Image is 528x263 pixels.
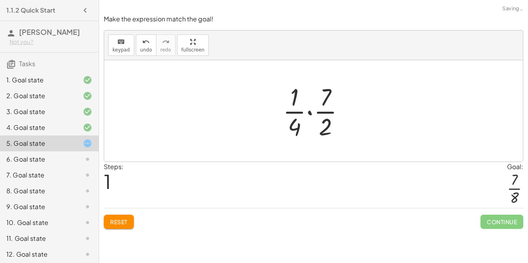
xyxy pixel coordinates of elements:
[83,186,92,196] i: Task not started.
[6,91,70,101] div: 2. Goal state
[83,202,92,212] i: Task not started.
[110,218,128,225] span: Reset
[6,234,70,243] div: 11. Goal state
[6,6,55,15] h4: 1.1.2 Quick Start
[83,107,92,116] i: Task finished and correct.
[83,139,92,148] i: Task started.
[83,75,92,85] i: Task finished and correct.
[140,47,152,53] span: undo
[83,123,92,132] i: Task finished and correct.
[112,47,130,53] span: keypad
[83,234,92,243] i: Task not started.
[104,215,134,229] button: Reset
[19,27,80,36] span: [PERSON_NAME]
[162,37,170,47] i: redo
[6,107,70,116] div: 3. Goal state
[6,218,70,227] div: 10. Goal state
[156,34,175,56] button: redoredo
[6,186,70,196] div: 8. Goal state
[160,47,171,53] span: redo
[19,59,35,68] span: Tasks
[136,34,156,56] button: undoundo
[502,5,523,13] span: Saving…
[104,169,111,193] span: 1
[83,170,92,180] i: Task not started.
[6,123,70,132] div: 4. Goal state
[6,170,70,180] div: 7. Goal state
[6,139,70,148] div: 5. Goal state
[108,34,134,56] button: keyboardkeypad
[104,162,124,171] label: Steps:
[177,34,209,56] button: fullscreen
[181,47,204,53] span: fullscreen
[83,250,92,259] i: Task not started.
[6,202,70,212] div: 9. Goal state
[104,15,523,24] p: Make the expression match the goal!
[10,38,92,46] div: Not you?
[83,91,92,101] i: Task finished and correct.
[6,75,70,85] div: 1. Goal state
[507,162,523,172] div: Goal:
[83,218,92,227] i: Task not started.
[83,154,92,164] i: Task not started.
[117,37,125,47] i: keyboard
[6,250,70,259] div: 12. Goal state
[6,154,70,164] div: 6. Goal state
[142,37,150,47] i: undo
